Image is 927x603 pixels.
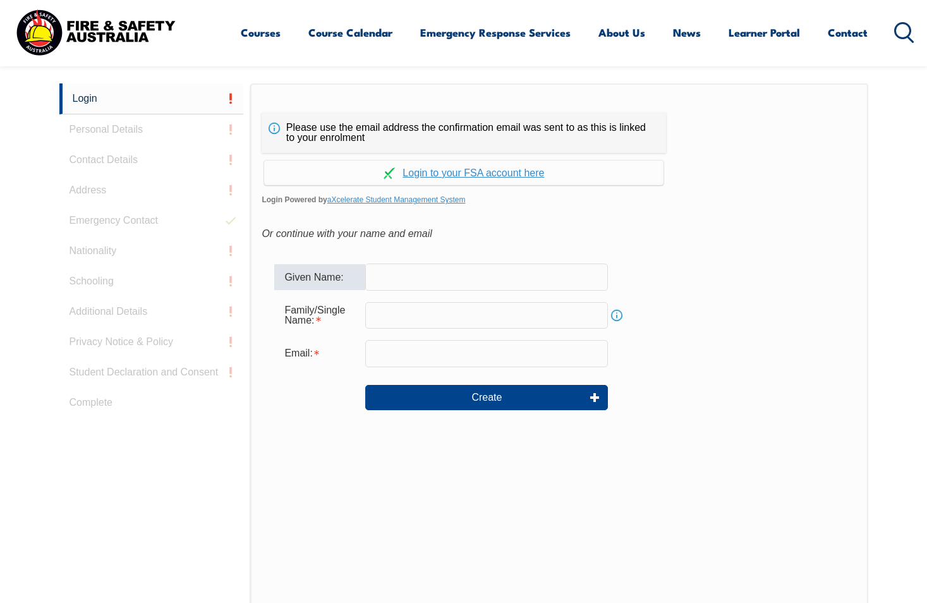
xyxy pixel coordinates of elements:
span: Login Powered by [262,190,856,209]
a: Info [608,307,626,324]
a: Emergency Response Services [420,16,571,49]
a: Course Calendar [308,16,392,49]
div: Please use the email address the confirmation email was sent to as this is linked to your enrolment [262,113,666,153]
a: aXcelerate Student Management System [327,195,466,204]
div: Email is required. [274,341,365,365]
div: Or continue with your name and email [262,224,856,243]
button: Create [365,385,608,410]
div: Given Name: [274,264,365,289]
a: About Us [598,16,645,49]
a: Courses [241,16,281,49]
a: Contact [828,16,868,49]
img: Log in withaxcelerate [384,167,395,179]
a: Login [59,83,244,114]
div: Family/Single Name is required. [274,298,365,332]
a: News [673,16,701,49]
a: Learner Portal [729,16,800,49]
